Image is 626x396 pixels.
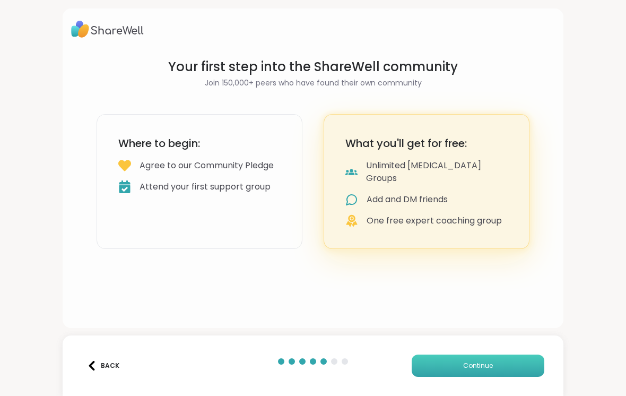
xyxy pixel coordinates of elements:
button: Back [82,355,124,377]
button: Continue [412,355,544,377]
div: One free expert coaching group [367,214,502,227]
div: Back [87,361,119,371]
h2: Join 150,000+ peers who have found their own community [97,78,529,89]
span: Continue [463,361,493,371]
div: Agree to our Community Pledge [140,159,274,172]
div: Unlimited [MEDICAL_DATA] Groups [366,159,508,185]
h3: Where to begin: [118,136,281,151]
h1: Your first step into the ShareWell community [97,58,529,75]
div: Add and DM friends [367,193,448,206]
h3: What you'll get for free: [345,136,508,151]
div: Attend your first support group [140,180,271,193]
img: ShareWell Logo [71,17,144,41]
